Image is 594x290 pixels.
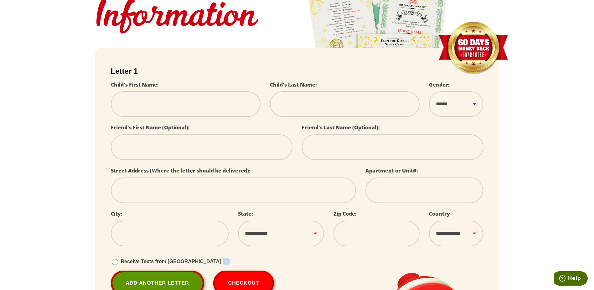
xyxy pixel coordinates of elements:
[429,210,450,217] label: Country
[365,167,418,174] label: Apartment or Unit#:
[429,81,450,88] label: Gender:
[438,22,509,75] img: Money Back Guarantee
[554,271,588,287] iframe: Opens a widget where you can find more information
[111,67,483,76] h2: Letter 1
[121,259,221,264] span: Receive Texts from [GEOGRAPHIC_DATA]
[302,124,380,131] label: Friend's Last Name (Optional):
[111,210,122,217] label: City:
[270,81,317,88] label: Child's Last Name:
[111,81,159,88] label: Child's First Name:
[111,124,190,131] label: Friend's First Name (Optional):
[333,210,357,217] label: Zip Code:
[111,167,251,174] label: Street Address (Where the letter should be delivered):
[238,210,253,217] label: State:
